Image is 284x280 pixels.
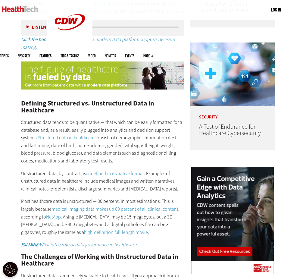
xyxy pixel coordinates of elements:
p: Structured data tends to be quantitative — that which can be easily formatted for a database and,... [21,118,184,165]
img: Home [2,6,38,12]
img: Healthcare cybersecurity [190,42,275,106]
a: Video [88,54,96,58]
em: What is the role of data governance in healthcare? [39,241,137,248]
span: More [143,54,153,58]
a: Structured data in healthcare [38,134,95,141]
img: MDP White Paper [21,61,184,90]
a: medical imaging data makes up 80 percent of all clinical content [51,206,178,212]
p: Security [190,106,275,119]
div: Cookie Settings [3,262,18,277]
a: Tips & Tactics [61,54,79,58]
p: Unstructured data, by contrast, is . Examples of unstructured data in healthcare include medical ... [21,170,184,193]
a: EXAMINE:What is the role of data governance in healthcare? [21,241,137,248]
a: Events [125,54,134,58]
a: CDW [47,40,92,46]
img: data analytics right rail [191,167,274,275]
h2: Defining Structured vs. Unstructured Data in Healthcare [21,100,184,114]
a: A Test of Endurance for Healthcare Cybersecurity [199,123,261,137]
button: Open Preferences [3,262,18,277]
a: high-definition full-length movie [84,229,148,235]
h2: The Challenges of Working with Unstructured Data in Healthcare [21,253,184,267]
em: EXAMINE: [21,241,39,248]
p: Most healthcare data is unstructured — 80 percent, in most estimations. This is largely because ,... [21,197,184,236]
span: Specialty [18,54,30,58]
a: Log in [271,7,281,12]
a: undefined in its native format [86,170,144,177]
a: Features [39,54,51,58]
a: MonITor [105,54,116,58]
div: User menu [271,7,281,13]
a: NetApp [46,214,61,220]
